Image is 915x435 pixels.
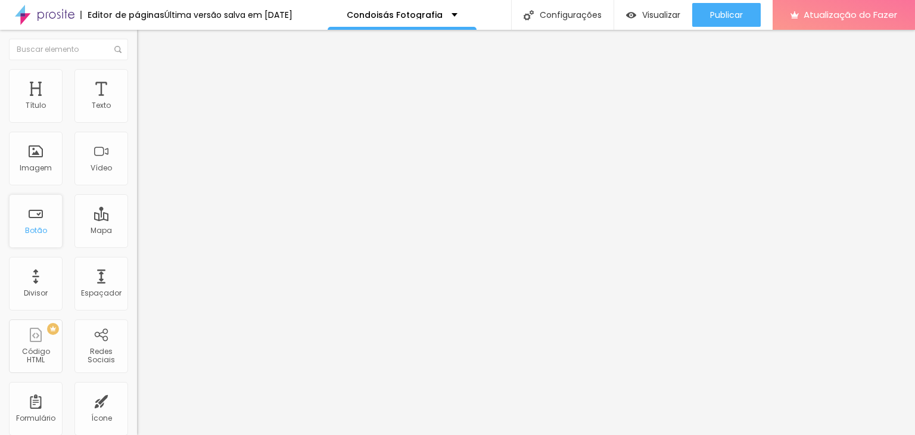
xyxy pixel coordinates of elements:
[524,10,534,20] img: Ícone
[81,288,122,298] font: Espaçador
[25,225,47,235] font: Botão
[91,163,112,173] font: Vídeo
[692,3,761,27] button: Publicar
[642,9,680,21] font: Visualizar
[347,9,443,21] font: Condoisás Fotografia
[614,3,692,27] button: Visualizar
[164,9,292,21] font: Última versão salva em [DATE]
[88,9,164,21] font: Editor de páginas
[9,39,128,60] input: Buscar elemento
[22,346,50,365] font: Código HTML
[91,413,112,423] font: Ícone
[20,163,52,173] font: Imagem
[92,100,111,110] font: Texto
[626,10,636,20] img: view-1.svg
[16,413,55,423] font: Formulário
[88,346,115,365] font: Redes Sociais
[26,100,46,110] font: Título
[24,288,48,298] font: Divisor
[114,46,122,53] img: Ícone
[710,9,743,21] font: Publicar
[137,30,915,435] iframe: Editor
[91,225,112,235] font: Mapa
[804,8,897,21] font: Atualização do Fazer
[540,9,602,21] font: Configurações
